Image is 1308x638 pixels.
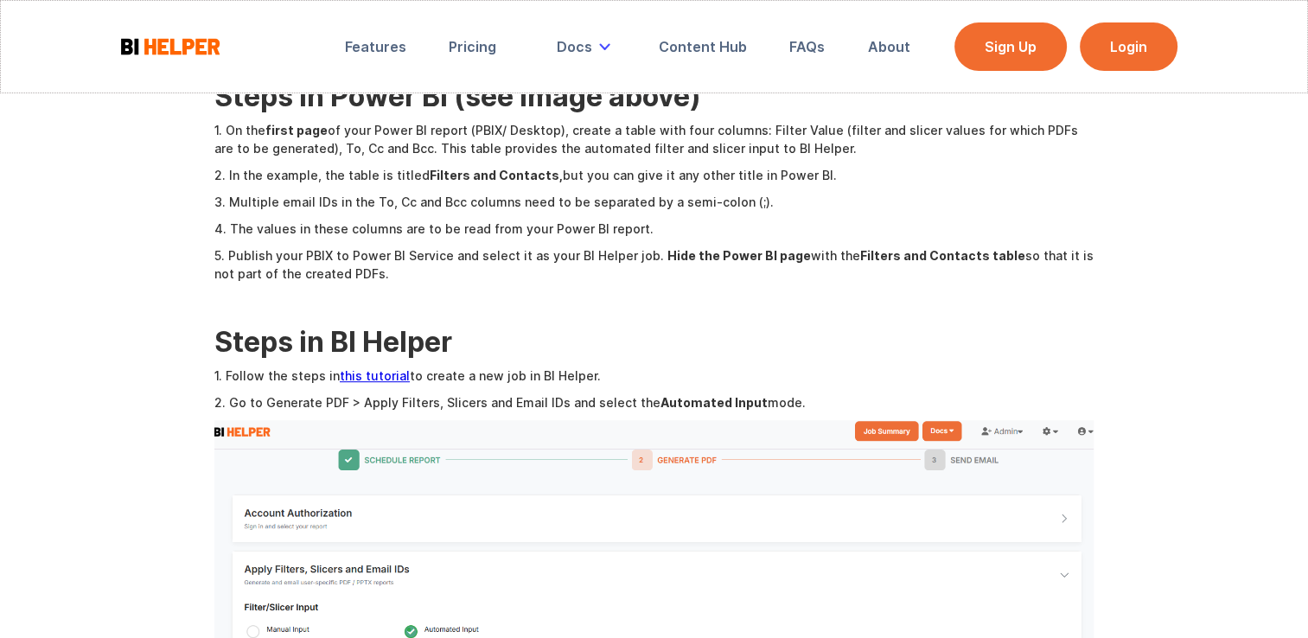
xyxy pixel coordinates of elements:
div: FAQs [789,38,825,55]
strong: first page [265,123,328,137]
div: Content Hub [659,38,747,55]
a: Login [1080,22,1177,71]
div: Docs [545,28,628,66]
p: 5. Publish your PBIX to Power BI Service and select it as your BI Helper job. with the so that it... [214,246,1094,283]
div: Pricing [449,38,496,55]
strong: Steps in Power BI (see image above) [214,80,701,113]
strong: Automated Input [660,395,768,410]
strong: Filters and Contacts, [430,168,563,182]
h2: ‍ [214,327,1094,358]
a: Features [333,28,418,66]
p: 3. Multiple email IDs in the To, Cc and Bcc columns need to be separated by a semi-colon (;). [214,193,1094,211]
a: Content Hub [647,28,759,66]
a: Sign Up [954,22,1067,71]
div: Features [345,38,406,55]
p: 1. Follow the steps in to create a new job in BI Helper. [214,367,1094,385]
strong: Steps in BI Helper [214,325,452,359]
a: Pricing [437,28,508,66]
a: FAQs [777,28,837,66]
a: About [856,28,922,66]
p: 1. On the of your Power BI report (PBIX/ Desktop), create a table with four columns: Filter Value... [214,121,1094,157]
p: 4. The values in these columns are to be read from your Power BI report. [214,220,1094,238]
div: Docs [557,38,592,55]
p: ‍ [214,291,1094,309]
p: 2. Go to Generate PDF > Apply Filters, Slicers and Email IDs and select the mode. [214,393,1094,412]
strong: Filters and Contacts table [860,248,1025,263]
a: this tutorial [340,368,410,383]
strong: Hide the Power BI page [667,248,811,263]
p: 2. In the example, the table is titled but you can give it any other title in Power BI. [214,166,1094,184]
div: About [868,38,910,55]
